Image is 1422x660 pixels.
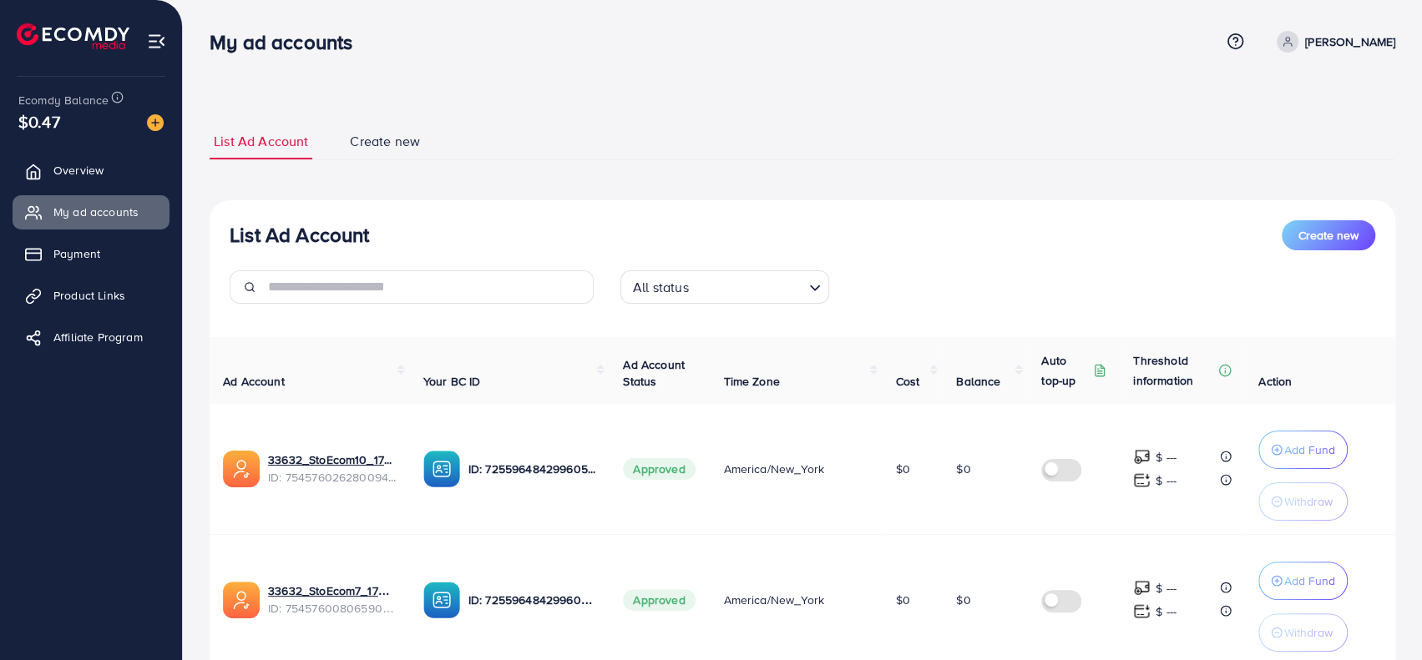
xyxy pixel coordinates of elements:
p: Add Fund [1284,571,1335,591]
img: top-up amount [1133,471,1151,489]
span: ID: 7545760080659005456 [268,600,397,617]
a: [PERSON_NAME] [1270,31,1395,53]
p: Withdraw [1284,491,1333,511]
p: Withdraw [1284,622,1333,642]
span: All status [630,275,692,300]
button: Add Fund [1258,431,1348,469]
img: menu [147,32,166,51]
span: Time Zone [723,373,779,390]
span: $0 [956,461,970,477]
span: Cost [896,373,920,390]
input: Search for option [694,272,802,300]
p: ID: 7255964842996056065 [468,590,597,610]
span: Overview [53,162,104,179]
span: America/New_York [723,592,824,608]
img: top-up amount [1133,448,1151,466]
span: Product Links [53,287,125,304]
span: Your BC ID [423,373,481,390]
span: $0.47 [18,109,60,134]
p: Auto top-up [1041,350,1090,390]
button: Withdraw [1258,482,1348,521]
p: Threshold information [1133,350,1215,390]
button: Create new [1282,220,1375,250]
button: Add Fund [1258,562,1348,600]
p: $ --- [1156,447,1177,467]
p: ID: 7255964842996056065 [468,459,597,479]
a: 33632_StoEcom10_1756884312947 [268,451,397,468]
a: Product Links [13,279,170,312]
span: Create new [350,132,420,151]
a: Overview [13,154,170,187]
img: ic-ba-acc.ded83a64.svg [423,451,460,487]
span: List Ad Account [214,132,308,151]
iframe: Chat [1351,585,1409,647]
a: Affiliate Program [13,320,170,354]
p: $ --- [1156,471,1177,491]
span: Affiliate Program [53,329,143,345]
div: Search for option [620,270,829,304]
h3: List Ad Account [230,223,369,247]
img: top-up amount [1133,602,1151,620]
span: Ecomdy Balance [18,92,109,108]
span: $0 [956,592,970,608]
p: [PERSON_NAME] [1305,32,1395,52]
span: Ad Account Status [623,356,685,390]
span: My ad accounts [53,204,139,220]
div: <span class='underline'>33632_StoEcom7_1756884208465</span></br>7545760080659005456 [268,582,397,617]
span: $0 [896,461,910,477]
img: ic-ba-acc.ded83a64.svg [423,582,460,618]
span: Create new [1298,227,1359,244]
img: logo [17,23,129,49]
img: top-up amount [1133,579,1151,597]
p: Add Fund [1284,440,1335,460]
img: image [147,114,164,131]
span: America/New_York [723,461,824,477]
span: Balance [956,373,1000,390]
span: $0 [896,592,910,608]
button: Withdraw [1258,613,1348,652]
span: Ad Account [223,373,285,390]
h3: My ad accounts [210,30,366,54]
span: Payment [53,245,100,262]
span: ID: 7545760262800949256 [268,469,397,486]
p: $ --- [1156,602,1177,622]
a: Payment [13,237,170,270]
a: My ad accounts [13,195,170,229]
span: Approved [623,589,695,611]
p: $ --- [1156,578,1177,598]
a: 33632_StoEcom7_1756884208465 [268,582,397,599]
span: Approved [623,458,695,480]
img: ic-ads-acc.e4c84228.svg [223,451,260,487]
div: <span class='underline'>33632_StoEcom10_1756884312947</span></br>7545760262800949256 [268,451,397,486]
img: ic-ads-acc.e4c84228.svg [223,582,260,618]
span: Action [1258,373,1292,390]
